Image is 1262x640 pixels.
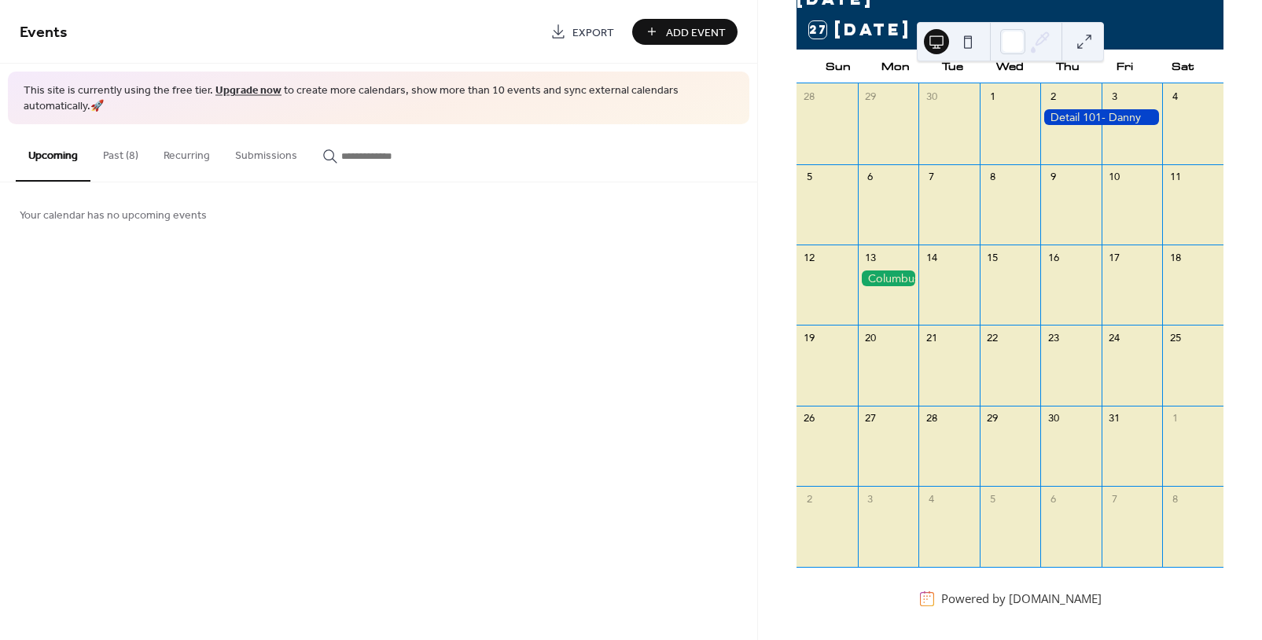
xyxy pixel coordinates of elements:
div: 29 [863,89,878,103]
div: 2 [1046,89,1060,103]
div: Detail 101- Danny [1040,109,1162,125]
div: 5 [985,491,999,506]
span: Add Event [666,24,726,41]
div: Sun [809,50,866,83]
div: 6 [863,170,878,184]
a: Export [539,19,626,45]
div: 8 [985,170,999,184]
div: 16 [1046,250,1060,264]
button: Past (8) [90,124,151,180]
div: 29 [985,411,999,425]
div: 6 [1046,491,1060,506]
div: 17 [1107,250,1121,264]
div: 21 [924,331,938,345]
span: Events [20,17,68,48]
div: 26 [802,411,816,425]
a: Upgrade now [215,80,281,101]
div: 13 [863,250,878,264]
div: 19 [802,331,816,345]
div: 22 [985,331,999,345]
button: 27[DATE] [804,17,917,42]
div: Tue [924,50,981,83]
div: 30 [924,89,938,103]
button: Upcoming [16,124,90,182]
div: 25 [1168,331,1183,345]
div: Wed [981,50,1039,83]
div: 4 [924,491,938,506]
div: Mon [866,50,924,83]
div: 4 [1168,89,1183,103]
div: 27 [863,411,878,425]
div: Thu [1039,50,1096,83]
div: 9 [1046,170,1060,184]
span: This site is currently using the free tier. to create more calendars, show more than 10 events an... [24,83,734,114]
div: 1 [1168,411,1183,425]
div: 5 [802,170,816,184]
div: 15 [985,250,999,264]
span: Your calendar has no upcoming events [20,208,207,224]
div: Columbus Day [858,270,919,286]
div: 7 [924,170,938,184]
button: Add Event [632,19,738,45]
div: 24 [1107,331,1121,345]
div: 23 [1046,331,1060,345]
div: 20 [863,331,878,345]
div: 1 [985,89,999,103]
div: 11 [1168,170,1183,184]
div: 3 [863,491,878,506]
div: 18 [1168,250,1183,264]
button: Submissions [223,124,310,180]
div: Powered by [941,590,1102,606]
div: Sat [1153,50,1211,83]
div: 12 [802,250,816,264]
div: 10 [1107,170,1121,184]
div: 28 [924,411,938,425]
div: 2 [802,491,816,506]
span: Export [572,24,614,41]
div: 30 [1046,411,1060,425]
div: Fri [1096,50,1153,83]
div: 14 [924,250,938,264]
div: 8 [1168,491,1183,506]
div: 3 [1107,89,1121,103]
div: 7 [1107,491,1121,506]
button: Recurring [151,124,223,180]
div: 31 [1107,411,1121,425]
div: 28 [802,89,816,103]
a: [DOMAIN_NAME] [1009,590,1102,606]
